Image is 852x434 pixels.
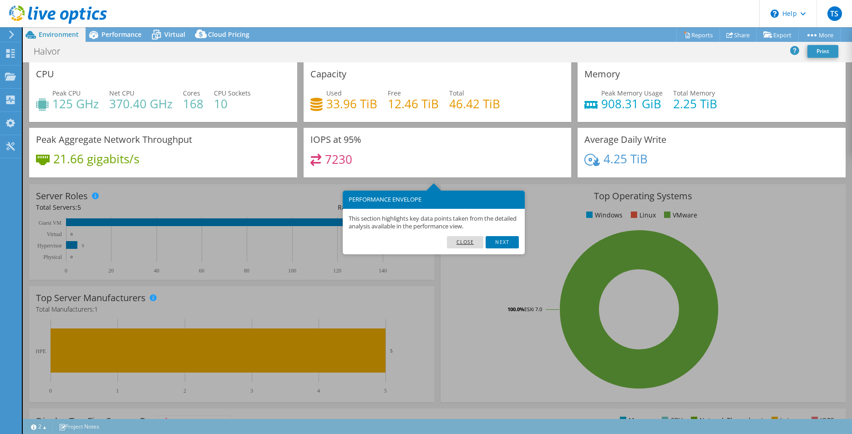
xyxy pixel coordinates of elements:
[349,197,519,202] h3: PERFORMANCE ENVELOPE
[25,421,53,432] a: 2
[349,215,519,230] p: This section highlights key data points taken from the detailed analysis available in the perform...
[30,46,75,56] h1: Halvor
[52,421,106,432] a: Project Notes
[208,30,249,39] span: Cloud Pricing
[720,28,757,42] a: Share
[798,28,841,42] a: More
[447,236,484,248] a: Close
[676,28,720,42] a: Reports
[39,30,79,39] span: Environment
[164,30,185,39] span: Virtual
[771,10,779,18] svg: \n
[756,28,799,42] a: Export
[807,45,838,58] a: Print
[486,236,518,248] a: Next
[159,416,230,427] span: IOPS
[101,30,142,39] span: Performance
[827,6,842,21] span: TS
